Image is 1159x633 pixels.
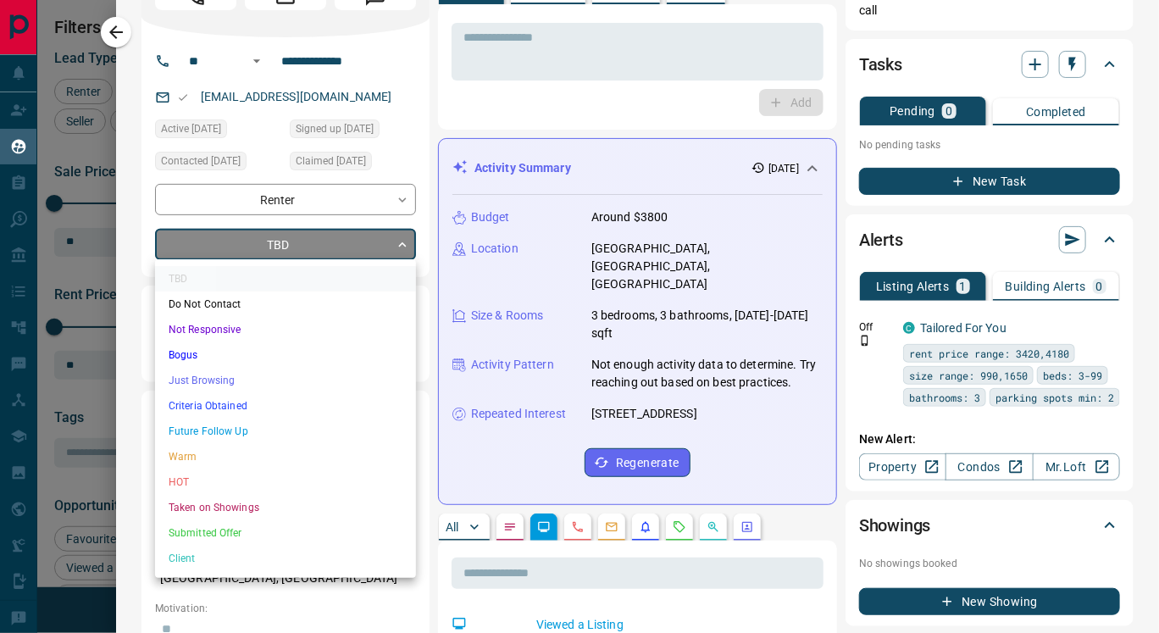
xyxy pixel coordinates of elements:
[155,317,416,342] li: Not Responsive
[155,469,416,495] li: HOT
[155,495,416,520] li: Taken on Showings
[155,368,416,393] li: Just Browsing
[155,419,416,444] li: Future Follow Up
[155,292,416,317] li: Do Not Contact
[155,342,416,368] li: Bogus
[155,546,416,571] li: Client
[155,393,416,419] li: Criteria Obtained
[155,520,416,546] li: Submitted Offer
[155,444,416,469] li: Warm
